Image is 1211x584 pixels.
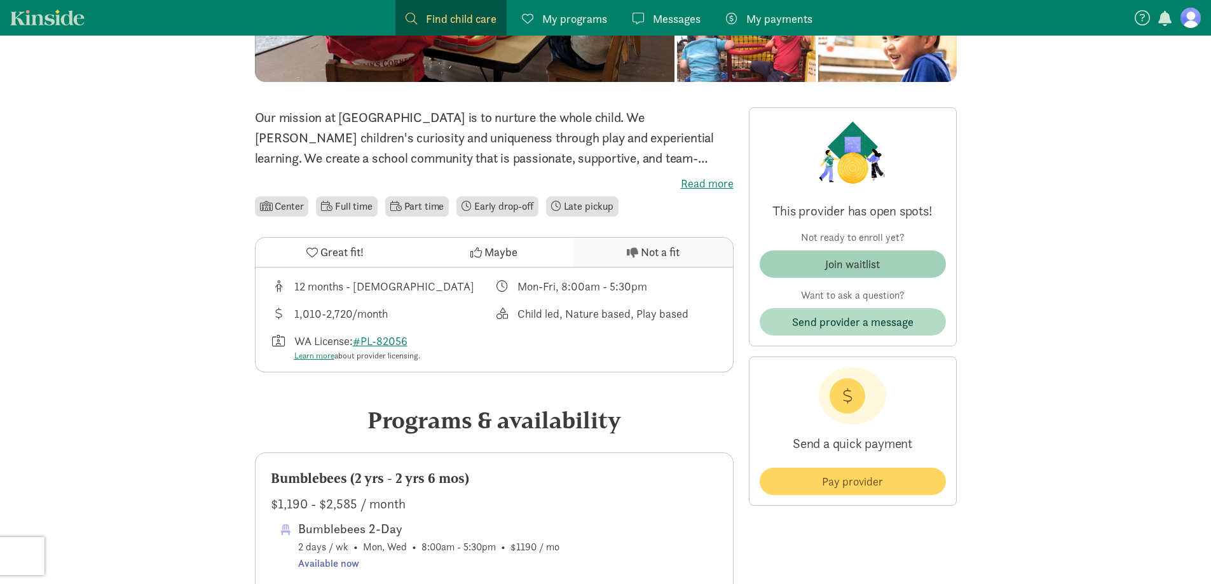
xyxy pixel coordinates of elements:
[298,555,559,572] div: Available now
[517,305,688,322] div: Child led, Nature based, Play based
[760,250,946,278] button: Join waitlist
[822,473,883,490] span: Pay provider
[294,350,334,361] a: Learn more
[298,519,559,571] span: 2 days / wk • Mon, Wed • 8:00am - 5:30pm • $1190 / mo
[494,278,718,295] div: Class schedule
[255,176,734,191] label: Read more
[294,278,474,295] div: 12 months - [DEMOGRAPHIC_DATA]
[816,118,889,187] img: Provider logo
[255,403,734,437] div: Programs & availability
[414,238,573,267] button: Maybe
[792,313,913,330] span: Send provider a message
[484,243,517,261] span: Maybe
[760,308,946,336] button: Send provider a message
[653,10,701,27] span: Messages
[271,278,495,295] div: Age range for children that this provider cares for
[542,10,607,27] span: My programs
[517,278,647,295] div: Mon-Fri, 8:00am - 5:30pm
[256,238,414,267] button: Great fit!
[353,334,407,348] a: #PL-82056
[271,494,718,514] div: $1,190 - $2,585 / month
[320,243,364,261] span: Great fit!
[255,196,309,217] li: Center
[385,196,449,217] li: Part time
[316,196,377,217] li: Full time
[573,238,732,267] button: Not a fit
[294,305,388,322] div: 1,010-2,720/month
[760,288,946,303] p: Want to ask a question?
[746,10,812,27] span: My payments
[760,202,946,220] p: This provider has open spots!
[271,468,718,489] div: Bumblebees (2 yrs - 2 yrs 6 mos)
[494,305,718,322] div: This provider's education philosophy
[641,243,680,261] span: Not a fit
[271,305,495,322] div: Average tuition for this program
[825,255,880,273] div: Join waitlist
[255,107,734,168] p: Our mission at [GEOGRAPHIC_DATA] is to nurture the whole child. We [PERSON_NAME] children's curio...
[271,332,495,362] div: License number
[294,350,420,362] div: about provider licensing.
[10,10,85,25] a: Kinside
[760,424,946,463] p: Send a quick payment
[294,332,420,362] div: WA License:
[426,10,496,27] span: Find child care
[760,230,946,245] p: Not ready to enroll yet?
[456,196,538,217] li: Early drop-off
[546,196,619,217] li: Late pickup
[298,519,559,539] div: Bumblebees 2-Day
